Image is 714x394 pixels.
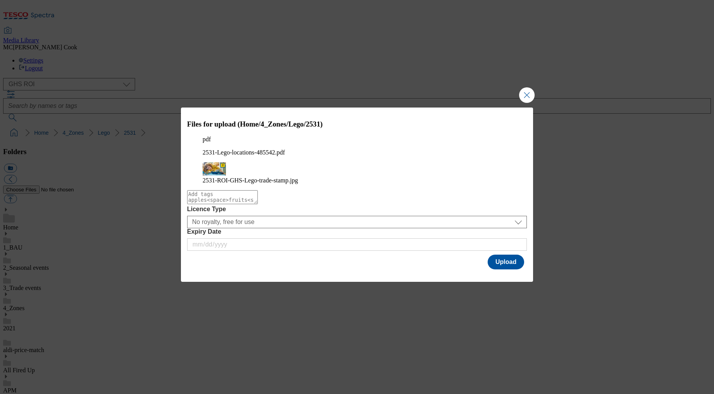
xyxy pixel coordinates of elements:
figcaption: 2531-Lego-locations-485542.pdf [203,149,512,156]
p: pdf [203,136,512,143]
label: Expiry Date [187,228,527,235]
div: Modal [181,108,533,282]
button: Close Modal [519,87,535,103]
label: Licence Type [187,206,527,213]
img: preview [203,162,226,176]
button: Upload [488,255,524,269]
figcaption: 2531-ROI-GHS-Lego-trade-stamp.jpg [203,177,512,184]
h3: Files for upload (Home/4_Zones/Lego/2531) [187,120,527,128]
